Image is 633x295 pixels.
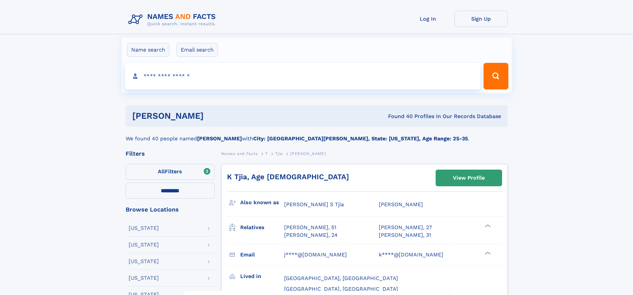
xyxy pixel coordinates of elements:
span: [GEOGRAPHIC_DATA], [GEOGRAPHIC_DATA] [284,275,398,281]
span: Tjia [275,151,282,156]
div: Filters [126,151,215,157]
span: T [265,151,268,156]
button: Search Button [483,63,508,89]
a: K Tjia, Age [DEMOGRAPHIC_DATA] [227,173,349,181]
div: [US_STATE] [129,225,159,231]
div: [US_STATE] [129,242,159,247]
img: Logo Names and Facts [126,11,221,29]
span: [PERSON_NAME] [379,201,423,208]
input: search input [125,63,481,89]
a: T [265,149,268,158]
h3: Email [240,249,284,260]
a: [PERSON_NAME], 31 [379,231,431,239]
h3: Also known as [240,197,284,208]
div: We found 40 people named with . [126,127,508,143]
span: All [158,168,165,175]
div: [US_STATE] [129,275,159,281]
label: Filters [126,164,215,180]
a: Names and Facts [221,149,258,158]
a: [PERSON_NAME], 24 [284,231,338,239]
h1: [PERSON_NAME] [132,112,296,120]
a: Log In [401,11,455,27]
span: [PERSON_NAME] [290,151,326,156]
h3: Lived in [240,271,284,282]
div: Browse Locations [126,207,215,213]
div: View Profile [453,170,485,186]
label: Name search [127,43,169,57]
span: [GEOGRAPHIC_DATA], [GEOGRAPHIC_DATA] [284,286,398,292]
div: [US_STATE] [129,259,159,264]
b: [PERSON_NAME] [197,135,242,142]
a: [PERSON_NAME], 27 [379,224,432,231]
b: City: [GEOGRAPHIC_DATA][PERSON_NAME], State: [US_STATE], Age Range: 25-35 [253,135,468,142]
div: ❯ [483,224,491,228]
h3: Relatives [240,222,284,233]
label: Email search [176,43,218,57]
div: ❯ [483,251,491,255]
span: [PERSON_NAME] S Tjia [284,201,344,208]
div: Found 40 Profiles In Our Records Database [296,113,501,120]
a: View Profile [436,170,502,186]
a: [PERSON_NAME], 51 [284,224,336,231]
a: Sign Up [455,11,508,27]
a: Tjia [275,149,282,158]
